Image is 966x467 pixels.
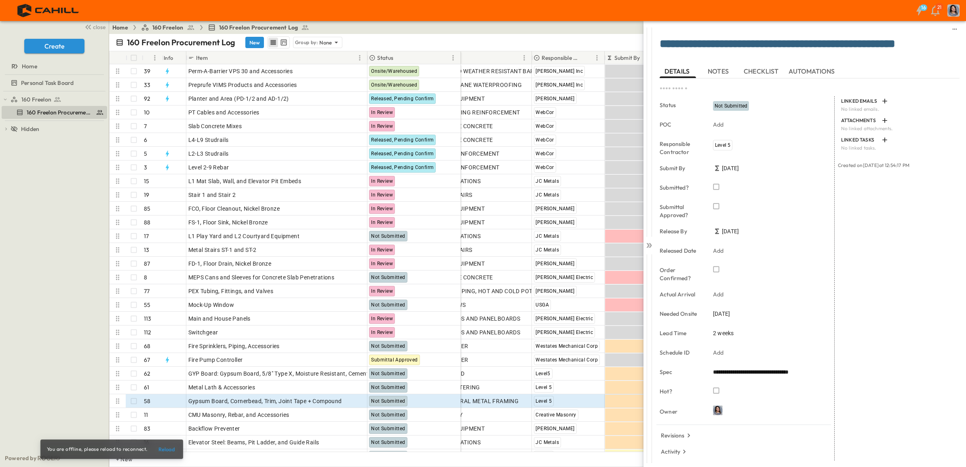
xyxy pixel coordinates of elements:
span: Released, Pending Confirm [371,137,434,143]
button: Menu [150,53,160,63]
span: CMU Masonry, Rebar, and Accessories [188,411,289,419]
p: 61 [144,383,149,391]
span: Fire Sprinklers, Piping, Accessories [188,342,280,350]
span: 055000 - METAL FABRICATIONS [395,232,481,240]
span: 032000 - CONCRETE REINFORCEMENT [395,163,499,171]
span: 21 00 00 - FIRE SPRINKLER [395,356,468,364]
span: 033816 - POST-TENSIONING REINFORCEMENT [395,108,520,116]
p: ATTACHMENTS [841,117,878,124]
span: 085313 - VINYL WINDOWS [395,301,466,309]
span: Submittal Approved [371,357,418,363]
span: Not Submitted [371,275,405,280]
p: POC [660,120,702,129]
span: Switchgear [188,328,218,336]
span: Planter and Area (PD-1/2 and AD-1/2) [188,95,289,103]
span: NOTES [708,68,730,75]
p: LINKED TASKS [841,137,878,143]
span: 160 Freelon [21,95,51,104]
p: 11 [144,411,148,419]
nav: breadcrumbs [112,23,314,32]
p: 8 [144,273,147,281]
span: Gypsum Board, Cornerbead, Trim, Joint Tape + Compound [188,397,342,405]
span: 262400 - SWITCHBOARDS AND PANELBOARDS [395,315,520,323]
p: 85 [144,205,150,213]
button: Reload [154,443,180,456]
p: 87 [144,260,150,268]
span: Released, Pending Confirm [371,151,434,156]
p: 113 [144,315,152,323]
p: 68 [144,342,150,350]
span: Level 5 [715,142,730,148]
p: Submit By [660,164,702,172]
span: Not Submitted [371,385,405,390]
p: 58 [144,397,150,405]
span: 055000 - METAL FABRICATIONS [395,438,481,446]
span: Not Submitted [371,343,405,349]
span: 223000 - PLUMBING EQUIPMENT [395,260,485,268]
p: Add [713,290,724,298]
img: 4f72bfc4efa7236828875bac24094a5ddb05241e32d018417354e964050affa1.png [10,2,88,19]
span: In Review [371,220,393,225]
a: Home [112,23,128,32]
span: L4-L9 Studrails [188,136,229,144]
span: 042000 - UNIT MASONRY [395,411,462,419]
p: Actual Arrival [660,290,702,298]
p: No linked emails. [841,106,955,112]
p: 77 [144,287,150,295]
span: 160 Freelon Procurement Log [219,23,298,32]
p: Add [713,120,724,129]
span: Metal Stairs ST-1 and ST-2 [188,246,257,254]
span: FD-1, Floor Drain, Nickel Bronze [188,260,272,268]
span: 071329 - SHEET MEMBRANE WATERPROOFING [395,81,522,89]
p: Revisions [661,431,685,440]
span: L1 Mat Slab, Wall, and Elevator Pit Embeds [188,177,302,185]
p: Submitted? [660,184,702,192]
p: Group by: [295,38,318,46]
p: 7 [144,122,147,130]
span: 055133 - METAL PAN STAIRS [395,191,472,199]
span: In Review [371,247,393,253]
div: # [142,51,162,64]
span: 223000 - PLUMBING EQUIPMENT [395,95,485,103]
p: Submittal Approved? [660,203,702,219]
p: Status [660,101,702,109]
span: Level 2-9 Rebar [188,163,229,171]
p: None [319,38,332,46]
p: 88 [144,218,150,226]
span: Home [22,62,37,70]
span: Released, Pending Confirm [371,165,434,170]
p: 6 [144,136,147,144]
span: Perm-A-Barrier VPS 30 and Accessories [188,67,293,75]
p: 3 [144,163,147,171]
span: FCO, Floor Cleanout, Nickel Bronze [188,205,280,213]
span: 092400 - CEMENT PLASTERING [395,383,480,391]
p: Release By [660,227,702,235]
button: Menu [355,53,365,63]
button: Activity [658,446,692,457]
button: kanban view [278,38,289,47]
span: Created on [DATE] at 12:54:17 PM [838,162,909,168]
p: 62 [144,370,150,378]
span: [DATE] [722,164,739,172]
button: Revisions [658,430,696,441]
h6: 16 [921,4,926,11]
span: 033000 - CAST-IN-PLACE CONCRETE [395,136,493,144]
p: Spec [660,368,702,376]
span: 160 Freelon Procurement Log [27,108,93,116]
div: test [2,93,107,106]
span: Not Submitted [371,440,405,445]
span: In Review [371,206,393,211]
span: L2-L3 Studrails [188,150,229,158]
button: Create [24,39,84,53]
span: 160 Freelon [152,23,183,32]
span: Slab Concrete Mixes [188,122,242,130]
p: Add [713,247,724,255]
p: 15 [144,177,149,185]
span: GYP Board: Gypsum Board, 5/8" Type X, Moisture Resistant, Cement [PERSON_NAME] [188,370,416,378]
p: Released Date [660,247,702,255]
button: Sort [209,53,218,62]
p: Responsible Contractor [660,140,702,156]
div: test [2,76,107,89]
span: PT Cables and Accessories [188,108,259,116]
p: Status [377,54,393,62]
